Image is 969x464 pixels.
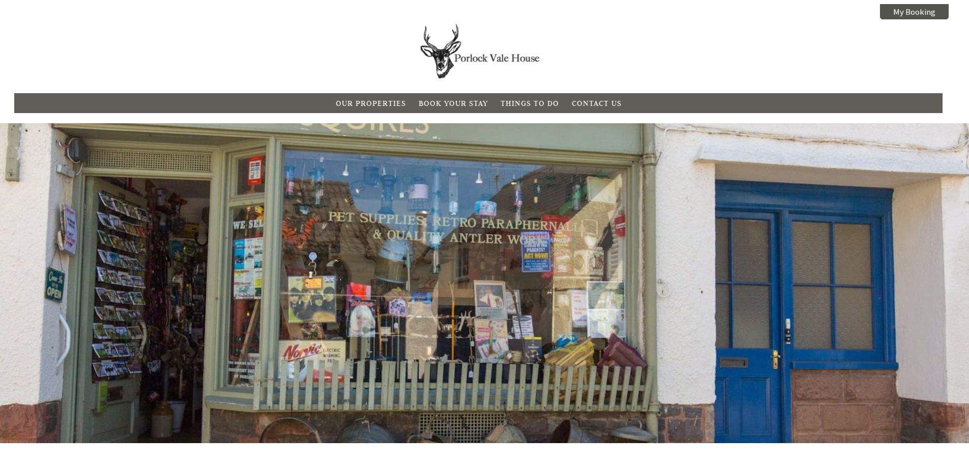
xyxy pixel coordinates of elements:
a: Things To Do [501,98,559,108]
a: Our Properties [336,98,406,108]
a: Contact Us [572,98,622,108]
a: My Booking [880,4,949,19]
a: Book Your Stay [419,98,488,108]
img: Porlock Vale House [415,24,542,78]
